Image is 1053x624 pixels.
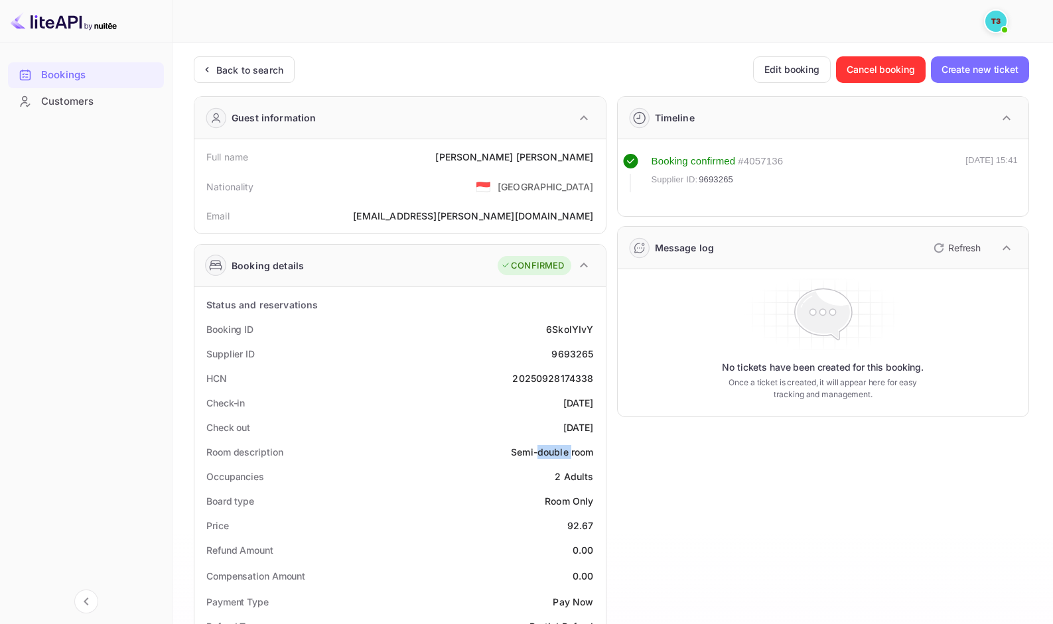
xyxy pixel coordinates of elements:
div: Email [206,209,230,223]
div: Message log [655,241,715,255]
div: Check-in [206,396,245,410]
div: Pay Now [553,595,593,609]
div: 0.00 [573,569,594,583]
div: Booking confirmed [652,154,736,169]
div: 6SkolYIvY [546,322,593,336]
img: Traveloka 3PS03 [985,11,1007,32]
div: 9693265 [551,347,593,361]
div: Board type [206,494,254,508]
div: CONFIRMED [501,259,564,273]
a: Bookings [8,62,164,87]
div: Compensation Amount [206,569,305,583]
div: [DATE] 15:41 [965,154,1018,192]
div: 2 Adults [555,469,593,483]
div: Customers [8,89,164,115]
div: Room description [206,445,283,459]
span: 9693265 [699,173,733,186]
div: Back to search [216,63,283,77]
div: Status and reservations [206,298,318,312]
div: 0.00 [573,543,594,557]
div: Price [206,519,229,532]
button: Refresh [926,237,986,259]
div: Room Only [545,494,593,508]
div: Nationality [206,180,254,194]
div: Refund Amount [206,543,273,557]
span: United States [476,174,491,198]
div: Bookings [41,68,157,83]
div: [PERSON_NAME] [PERSON_NAME] [435,150,593,164]
div: Supplier ID [206,347,255,361]
div: # 4057136 [738,154,783,169]
div: Occupancies [206,469,264,483]
div: Guest information [232,111,316,125]
div: Booking ID [206,322,253,336]
div: [DATE] [563,420,594,434]
div: Timeline [655,111,695,125]
button: Create new ticket [931,56,1029,83]
div: Full name [206,150,248,164]
div: Booking details [232,259,304,273]
div: [EMAIL_ADDRESS][PERSON_NAME][DOMAIN_NAME] [353,209,593,223]
div: [DATE] [563,396,594,410]
div: HCN [206,371,227,385]
div: Semi-double room [511,445,593,459]
div: Payment Type [206,595,269,609]
p: Once a ticket is created, it will appear here for easy tracking and management. [713,377,933,401]
button: Collapse navigation [74,590,98,613]
p: Refresh [948,241,981,255]
div: Bookings [8,62,164,88]
div: [GEOGRAPHIC_DATA] [498,180,594,194]
div: Check out [206,420,250,434]
span: Supplier ID: [652,173,698,186]
button: Cancel booking [836,56,926,83]
img: LiteAPI logo [11,11,117,32]
div: 20250928174338 [512,371,593,385]
a: Customers [8,89,164,113]
button: Edit booking [753,56,831,83]
div: 92.67 [567,519,594,532]
p: No tickets have been created for this booking. [722,361,924,374]
div: Customers [41,94,157,109]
